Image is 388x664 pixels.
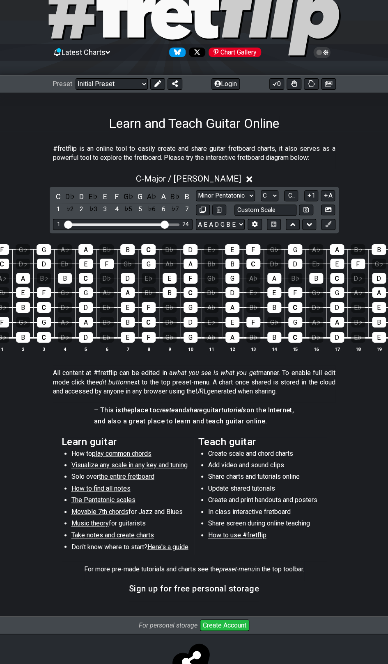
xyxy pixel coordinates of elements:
[181,191,192,202] div: toggle pitch class
[158,204,169,215] div: toggle scale degree
[37,244,51,255] div: G
[156,406,174,414] em: create
[181,204,192,215] div: toggle scale degree
[121,332,135,343] div: E
[136,174,241,184] span: C - Major / [PERSON_NAME]
[317,49,327,56] span: Toggle light / dark theme
[321,190,335,201] button: A
[200,619,249,631] button: Create Account
[58,273,72,284] div: B
[198,437,327,446] h2: Teach guitar
[196,190,255,201] select: Scale
[84,564,304,573] p: For more pre-made tutorials and charts see the in the top toolbar.
[180,345,201,353] th: 10
[309,244,323,255] div: A♭
[225,302,239,313] div: A
[79,259,93,269] div: E
[139,621,197,629] i: For personal storage
[372,259,386,269] div: G♭
[53,80,72,88] span: Preset
[204,273,218,284] div: G♭
[267,332,281,343] div: B
[183,244,197,255] div: D
[205,48,261,57] a: #fretflip at Pinterest
[222,345,243,353] th: 12
[330,273,344,284] div: C
[186,48,205,57] a: Follow #fretflip at X
[76,204,87,215] div: toggle scale degree
[267,287,281,298] div: E
[299,205,313,216] button: Store user defined scale
[163,259,177,269] div: A♭
[302,219,316,230] button: Move down
[211,78,240,90] button: Login
[372,287,386,298] div: A
[196,205,210,216] button: Copy
[71,507,188,519] li: for Jazz and Blues
[16,332,30,343] div: B
[71,542,188,554] li: Don't know where to start?
[330,244,344,255] div: A
[53,144,335,163] p: #fretflip is an online tool to easily create and share guitar fretboard charts, it also serves as...
[288,332,302,343] div: C
[372,273,386,284] div: D
[71,449,188,461] li: How to
[71,531,154,539] span: Take notes and create charts
[121,259,135,269] div: G♭
[162,244,177,255] div: D♭
[351,287,365,298] div: A♭
[184,317,197,327] div: D
[142,302,156,313] div: F
[159,345,180,353] th: 9
[309,273,323,284] div: B
[100,287,114,298] div: A♭
[122,406,131,414] em: the
[204,317,218,327] div: E♭
[309,317,323,327] div: A♭
[321,78,336,90] button: Create image
[37,332,51,343] div: C
[201,345,222,353] th: 11
[147,543,188,550] span: Here's a guide
[309,302,323,313] div: D♭
[121,287,135,298] div: A
[163,317,177,327] div: D♭
[100,273,114,284] div: D♭
[111,204,122,215] div: toggle scale degree
[225,273,239,284] div: G
[16,244,30,255] div: G♭
[267,259,281,269] div: D♭
[71,496,135,504] span: The Pentatonic scales
[129,584,259,593] h3: Sign up for free personal storage
[284,190,298,201] button: C..
[71,519,188,530] li: for guitarists
[100,204,110,215] div: toggle scale degree
[88,204,99,215] div: toggle scale degree
[267,317,281,327] div: G♭
[208,496,325,507] li: Create and print handouts and posters
[184,273,197,284] div: F
[372,244,386,255] div: B
[351,273,365,284] div: D♭
[288,273,302,284] div: B♭
[204,287,218,298] div: D♭
[172,369,258,377] em: what you see is what you get
[208,472,325,484] li: Share charts and tutorials online
[62,437,190,446] h2: Learn guitar
[57,244,72,255] div: A♭
[16,259,30,269] div: D♭
[219,565,255,573] em: preset-menu
[170,204,181,215] div: toggle scale degree
[166,48,186,57] a: Follow #fretflip at Bluesky
[182,221,189,228] div: 24
[330,317,344,327] div: A
[208,461,325,472] li: Add video and sound clips
[142,259,156,269] div: G
[195,387,207,395] em: URL
[204,302,218,313] div: A♭
[79,287,93,298] div: G
[267,219,281,230] button: Toggle horizontal chord view
[121,273,135,284] div: D
[372,317,386,327] div: B
[287,78,301,90] button: Toggle Dexterity for all fretkits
